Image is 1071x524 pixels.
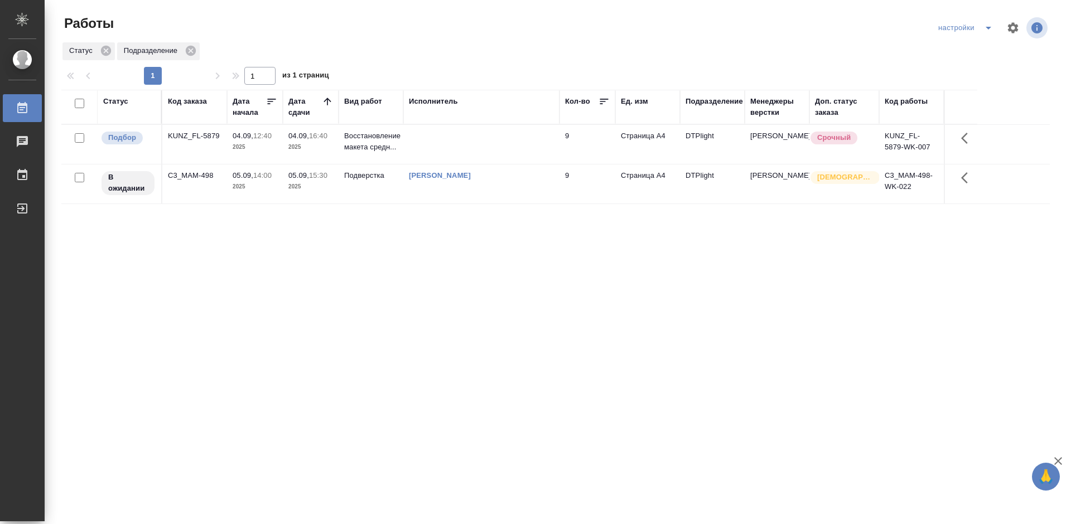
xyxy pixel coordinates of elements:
[1036,465,1055,488] span: 🙏
[100,130,156,145] div: Можно подбирать исполнителей
[108,132,136,143] p: Подбор
[817,172,873,183] p: [DEMOGRAPHIC_DATA]
[288,132,309,140] p: 04.09,
[288,171,309,179] p: 05.09,
[615,125,680,164] td: Страница А4
[253,132,272,140] p: 12:40
[409,96,458,107] div: Исполнитель
[680,125,745,164] td: DTPlight
[954,164,981,191] button: Здесь прячутся важные кнопки
[233,171,253,179] p: 05.09,
[815,96,874,118] div: Доп. статус заказа
[233,142,277,153] p: 2025
[344,96,382,107] div: Вид работ
[1000,14,1026,41] span: Настроить таблицу
[559,125,615,164] td: 9
[954,125,981,152] button: Здесь прячутся важные кнопки
[100,170,156,196] div: Исполнитель назначен, приступать к работе пока рано
[288,181,333,192] p: 2025
[750,130,804,142] p: [PERSON_NAME]
[288,96,322,118] div: Дата сдачи
[62,42,115,60] div: Статус
[817,132,851,143] p: Срочный
[309,132,327,140] p: 16:40
[124,45,181,56] p: Подразделение
[117,42,200,60] div: Подразделение
[559,164,615,203] td: 9
[1032,463,1060,491] button: 🙏
[233,96,266,118] div: Дата начала
[879,164,944,203] td: C3_MAM-498-WK-022
[233,132,253,140] p: 04.09,
[344,130,398,153] p: Восстановление макета средн...
[61,14,114,32] span: Работы
[233,181,277,192] p: 2025
[69,45,97,56] p: Статус
[344,170,398,181] p: Подверстка
[168,96,207,107] div: Код заказа
[885,96,928,107] div: Код работы
[108,172,148,194] p: В ожидании
[686,96,743,107] div: Подразделение
[103,96,128,107] div: Статус
[565,96,590,107] div: Кол-во
[879,125,944,164] td: KUNZ_FL-5879-WK-007
[168,130,221,142] div: KUNZ_FL-5879
[282,69,329,85] span: из 1 страниц
[750,170,804,181] p: [PERSON_NAME]
[409,171,471,179] a: [PERSON_NAME]
[288,142,333,153] p: 2025
[615,164,680,203] td: Страница А4
[935,19,1000,37] div: split button
[680,164,745,203] td: DTPlight
[1026,17,1050,38] span: Посмотреть информацию
[253,171,272,179] p: 14:00
[168,170,221,181] div: C3_MAM-498
[621,96,648,107] div: Ед. изм
[750,96,804,118] div: Менеджеры верстки
[309,171,327,179] p: 15:30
